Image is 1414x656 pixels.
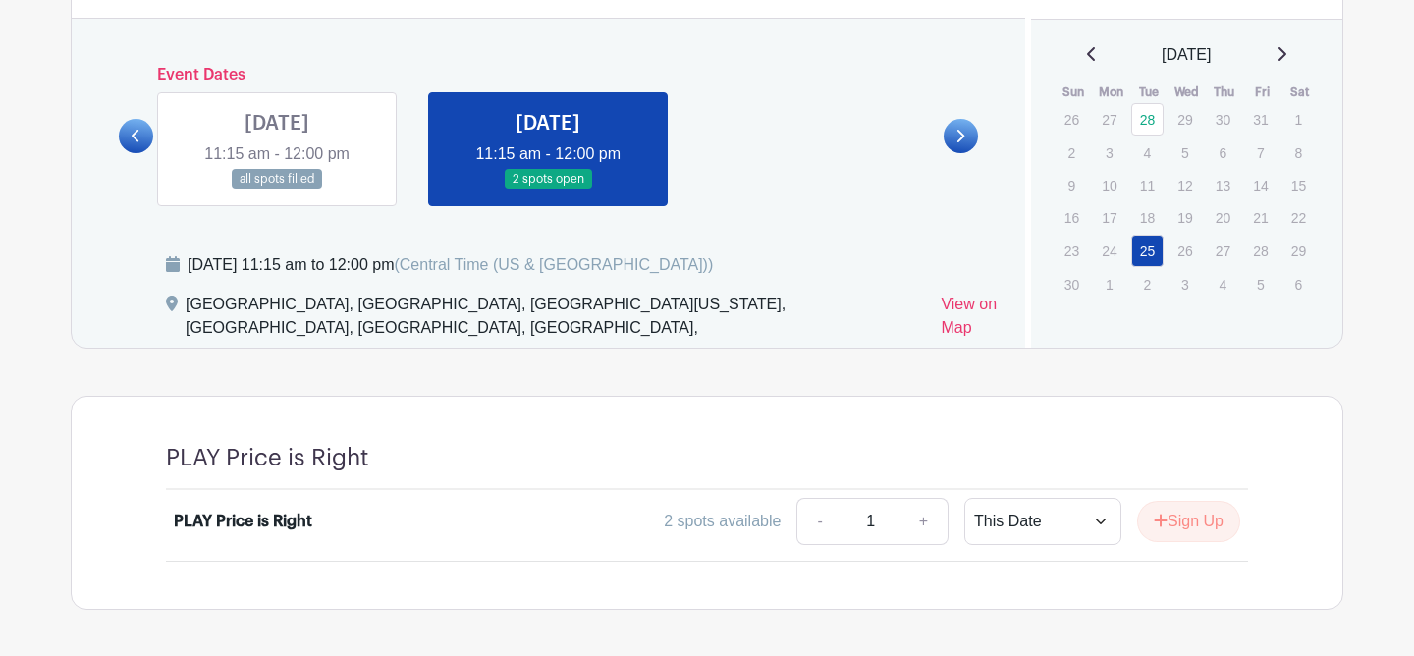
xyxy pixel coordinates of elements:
th: Wed [1168,82,1206,102]
p: 24 [1093,236,1125,266]
p: 20 [1207,202,1239,233]
p: 12 [1169,170,1201,200]
p: 29 [1282,236,1315,266]
span: [DATE] [1162,43,1211,67]
p: 1 [1093,269,1125,300]
p: 2 [1056,137,1088,168]
p: 19 [1169,202,1201,233]
p: 6 [1207,137,1239,168]
div: [DATE] 11:15 am to 12:00 pm [188,253,713,277]
p: 4 [1131,137,1164,168]
p: 6 [1282,269,1315,300]
a: 28 [1131,103,1164,136]
p: 30 [1056,269,1088,300]
p: 13 [1207,170,1239,200]
a: 25 [1131,235,1164,267]
th: Sat [1281,82,1320,102]
a: - [796,498,842,545]
th: Mon [1092,82,1130,102]
th: Sun [1055,82,1093,102]
p: 26 [1056,104,1088,135]
p: 26 [1169,236,1201,266]
p: 8 [1282,137,1315,168]
div: 2 spots available [664,510,781,533]
button: Sign Up [1137,501,1240,542]
div: [GEOGRAPHIC_DATA], [GEOGRAPHIC_DATA], [GEOGRAPHIC_DATA][US_STATE], [GEOGRAPHIC_DATA], [GEOGRAPHIC... [186,293,925,348]
p: 28 [1244,236,1277,266]
p: 15 [1282,170,1315,200]
p: 30 [1207,104,1239,135]
p: 1 [1282,104,1315,135]
p: 11 [1131,170,1164,200]
p: 9 [1056,170,1088,200]
p: 17 [1093,202,1125,233]
p: 7 [1244,137,1277,168]
p: 16 [1056,202,1088,233]
p: 4 [1207,269,1239,300]
a: + [899,498,949,545]
p: 10 [1093,170,1125,200]
p: 27 [1093,104,1125,135]
p: 14 [1244,170,1277,200]
h4: PLAY Price is Right [166,444,369,472]
p: 31 [1244,104,1277,135]
p: 29 [1169,104,1201,135]
p: 21 [1244,202,1277,233]
span: (Central Time (US & [GEOGRAPHIC_DATA])) [394,256,713,273]
div: PLAY Price is Right [174,510,312,533]
th: Thu [1206,82,1244,102]
p: 23 [1056,236,1088,266]
p: 3 [1169,269,1201,300]
th: Tue [1130,82,1169,102]
a: View on Map [941,293,1001,348]
th: Fri [1243,82,1281,102]
p: 3 [1093,137,1125,168]
h6: Event Dates [153,66,944,84]
p: 18 [1131,202,1164,233]
p: 2 [1131,269,1164,300]
p: 5 [1244,269,1277,300]
p: 5 [1169,137,1201,168]
p: 27 [1207,236,1239,266]
p: 22 [1282,202,1315,233]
